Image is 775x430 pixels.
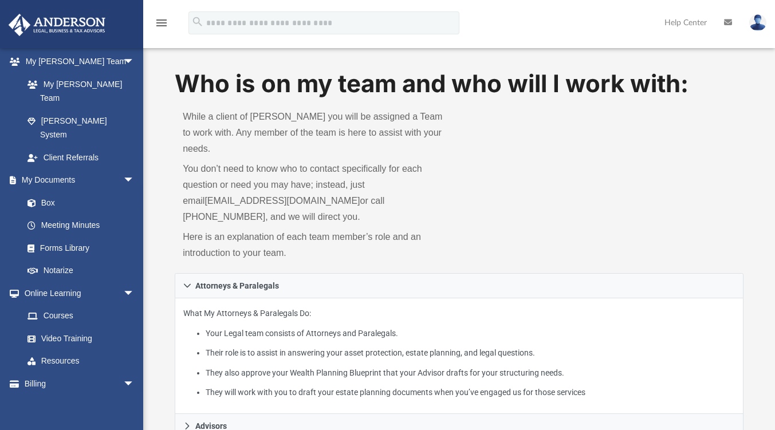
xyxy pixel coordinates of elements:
[16,109,146,146] a: [PERSON_NAME] System
[206,346,735,360] li: Their role is to assist in answering your asset protection, estate planning, and legal questions.
[191,15,204,28] i: search
[183,109,451,157] p: While a client of [PERSON_NAME] you will be assigned a Team to work with. Any member of the team ...
[206,385,735,400] li: They will work with you to draft your estate planning documents when you’ve engaged us for those ...
[16,146,146,169] a: Client Referrals
[16,236,140,259] a: Forms Library
[5,14,109,36] img: Anderson Advisors Platinum Portal
[195,422,227,430] span: Advisors
[16,305,146,328] a: Courses
[155,22,168,30] a: menu
[123,372,146,396] span: arrow_drop_down
[8,372,152,395] a: Billingarrow_drop_down
[204,196,360,206] a: [EMAIL_ADDRESS][DOMAIN_NAME]
[155,16,168,30] i: menu
[123,169,146,192] span: arrow_drop_down
[123,282,146,305] span: arrow_drop_down
[16,214,146,237] a: Meeting Minutes
[175,273,743,298] a: Attorneys & Paralegals
[183,306,735,400] p: What My Attorneys & Paralegals Do:
[749,14,766,31] img: User Pic
[183,161,451,225] p: You don’t need to know who to contact specifically for each question or need you may have; instea...
[8,50,146,73] a: My [PERSON_NAME] Teamarrow_drop_down
[16,191,140,214] a: Box
[8,169,146,192] a: My Documentsarrow_drop_down
[183,229,451,261] p: Here is an explanation of each team member’s role and an introduction to your team.
[16,73,140,109] a: My [PERSON_NAME] Team
[206,326,735,341] li: Your Legal team consists of Attorneys and Paralegals.
[206,366,735,380] li: They also approve your Wealth Planning Blueprint that your Advisor drafts for your structuring ne...
[8,282,146,305] a: Online Learningarrow_drop_down
[16,350,146,373] a: Resources
[175,67,743,101] h1: Who is on my team and who will I work with:
[16,327,140,350] a: Video Training
[195,282,279,290] span: Attorneys & Paralegals
[123,50,146,74] span: arrow_drop_down
[175,298,743,415] div: Attorneys & Paralegals
[16,259,146,282] a: Notarize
